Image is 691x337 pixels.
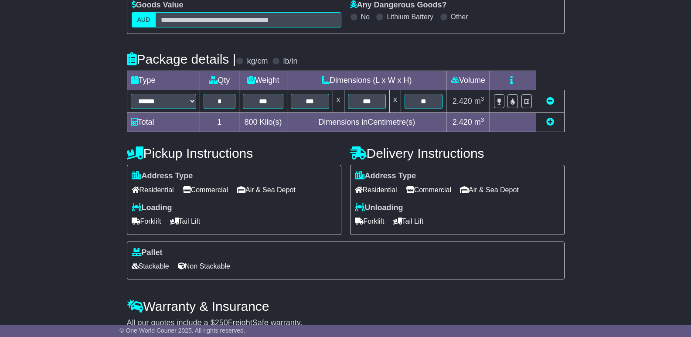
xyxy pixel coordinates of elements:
span: Forklift [355,214,385,228]
span: Commercial [183,183,228,197]
span: 2.420 [453,97,472,106]
label: Lithium Battery [387,13,433,21]
span: m [474,118,484,126]
span: Stackable [132,259,169,273]
td: x [333,90,344,113]
td: Volume [446,71,490,90]
span: Tail Lift [170,214,201,228]
label: Any Dangerous Goods? [350,0,447,10]
span: Residential [355,183,397,197]
h4: Package details | [127,52,236,66]
span: Air & Sea Depot [237,183,296,197]
td: Weight [239,71,287,90]
td: Kilo(s) [239,113,287,132]
label: AUD [132,12,156,27]
td: Type [127,71,200,90]
label: Address Type [132,171,193,181]
label: Address Type [355,171,416,181]
td: 1 [200,113,239,132]
label: Loading [132,203,172,213]
label: No [361,13,370,21]
a: Remove this item [546,97,554,106]
td: Qty [200,71,239,90]
label: lb/in [283,57,297,66]
sup: 3 [481,116,484,123]
div: All our quotes include a $ FreightSafe warranty. [127,318,565,328]
sup: 3 [481,95,484,102]
span: 250 [215,318,228,327]
span: 2.420 [453,118,472,126]
span: Non Stackable [178,259,230,273]
label: Goods Value [132,0,184,10]
td: Dimensions (L x W x H) [287,71,446,90]
label: kg/cm [247,57,268,66]
span: 800 [245,118,258,126]
td: Total [127,113,200,132]
span: Air & Sea Depot [460,183,519,197]
span: Tail Lift [393,214,424,228]
span: Forklift [132,214,161,228]
h4: Delivery Instructions [350,146,565,160]
label: Unloading [355,203,403,213]
a: Add new item [546,118,554,126]
h4: Pickup Instructions [127,146,341,160]
span: Commercial [406,183,451,197]
h4: Warranty & Insurance [127,299,565,313]
label: Pallet [132,248,163,258]
span: Residential [132,183,174,197]
span: m [474,97,484,106]
td: x [389,90,401,113]
label: Other [451,13,468,21]
td: Dimensions in Centimetre(s) [287,113,446,132]
span: © One World Courier 2025. All rights reserved. [119,327,245,334]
